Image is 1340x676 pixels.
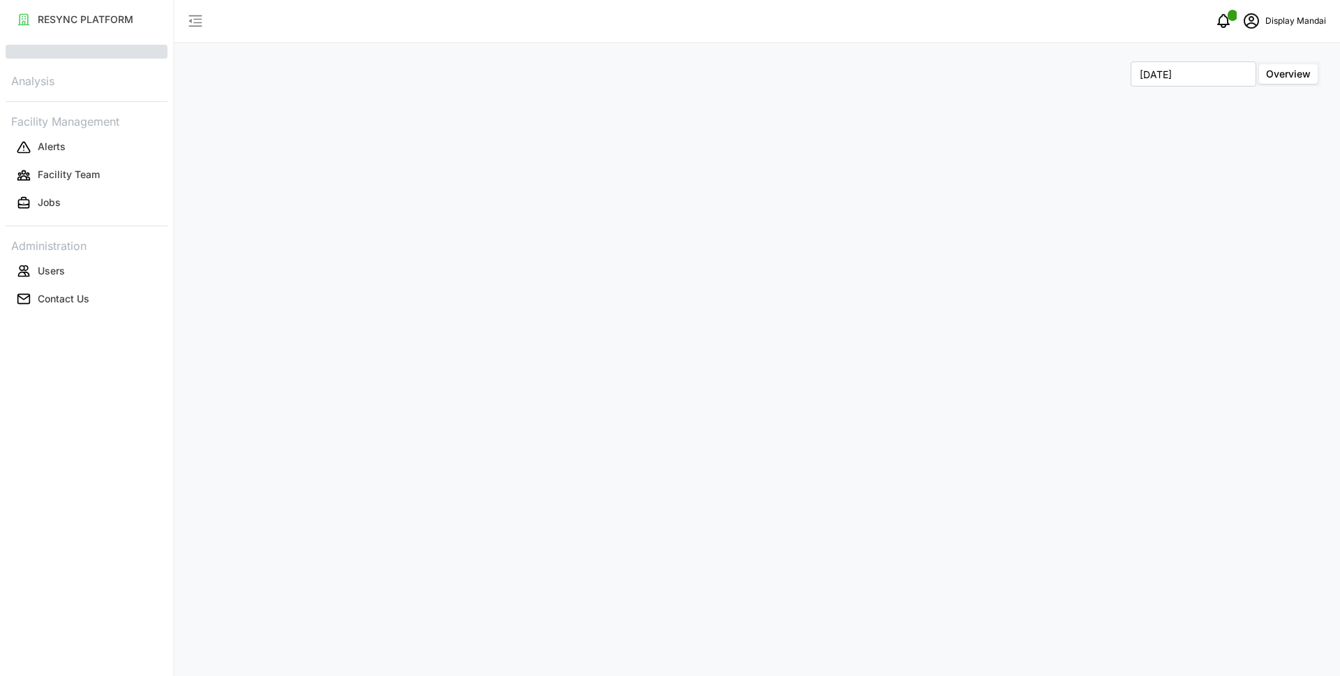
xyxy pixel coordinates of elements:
[6,7,167,32] button: RESYNC PLATFORM
[6,110,167,131] p: Facility Management
[38,140,66,154] p: Alerts
[1265,15,1326,28] p: Display Mandai
[6,189,167,217] a: Jobs
[6,286,167,311] button: Contact Us
[6,161,167,189] a: Facility Team
[6,133,167,161] a: Alerts
[38,168,100,182] p: Facility Team
[38,264,65,278] p: Users
[1209,7,1237,35] button: notifications
[1266,68,1311,80] span: Overview
[6,258,167,284] button: Users
[6,235,167,255] p: Administration
[6,191,167,216] button: Jobs
[6,163,167,188] button: Facility Team
[38,196,61,210] p: Jobs
[6,257,167,285] a: Users
[1237,7,1265,35] button: schedule
[6,70,167,90] p: Analysis
[38,292,89,306] p: Contact Us
[6,135,167,160] button: Alerts
[1131,61,1256,87] input: Select Month
[6,6,167,34] a: RESYNC PLATFORM
[6,285,167,313] a: Contact Us
[38,13,133,27] p: RESYNC PLATFORM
